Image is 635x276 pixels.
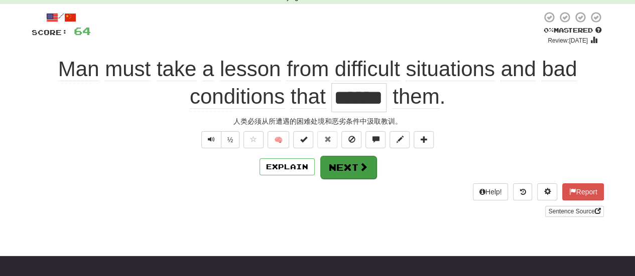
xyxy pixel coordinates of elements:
[202,57,214,81] span: a
[341,131,361,148] button: Ignore sentence (alt+i)
[32,11,91,24] div: /
[268,131,289,148] button: 🧠
[414,131,434,148] button: Add to collection (alt+a)
[201,131,221,148] button: Play sentence audio (ctl+space)
[287,57,329,81] span: from
[199,131,240,148] div: Text-to-speech controls
[32,116,604,126] div: 人类必须从所遭遇的困难处境和恶劣条件中汲取教训。
[32,28,68,37] span: Score:
[542,26,604,35] div: Mastered
[406,57,494,81] span: situations
[513,183,532,200] button: Round history (alt+y)
[387,85,445,109] span: .
[105,57,151,81] span: must
[542,57,577,81] span: bad
[58,57,99,81] span: Man
[500,57,536,81] span: and
[548,37,588,44] small: Review: [DATE]
[190,85,285,109] span: conditions
[220,57,281,81] span: lesson
[335,57,400,81] span: difficult
[74,25,91,37] span: 64
[562,183,603,200] button: Report
[390,131,410,148] button: Edit sentence (alt+d)
[544,26,554,34] span: 0 %
[473,183,509,200] button: Help!
[221,131,240,148] button: ½
[320,156,376,179] button: Next
[293,131,313,148] button: Set this sentence to 100% Mastered (alt+m)
[157,57,196,81] span: take
[317,131,337,148] button: Reset to 0% Mastered (alt+r)
[365,131,386,148] button: Discuss sentence (alt+u)
[260,158,315,175] button: Explain
[243,131,264,148] button: Favorite sentence (alt+f)
[291,85,326,109] span: that
[393,85,439,109] span: them
[545,206,603,217] a: Sentence Source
